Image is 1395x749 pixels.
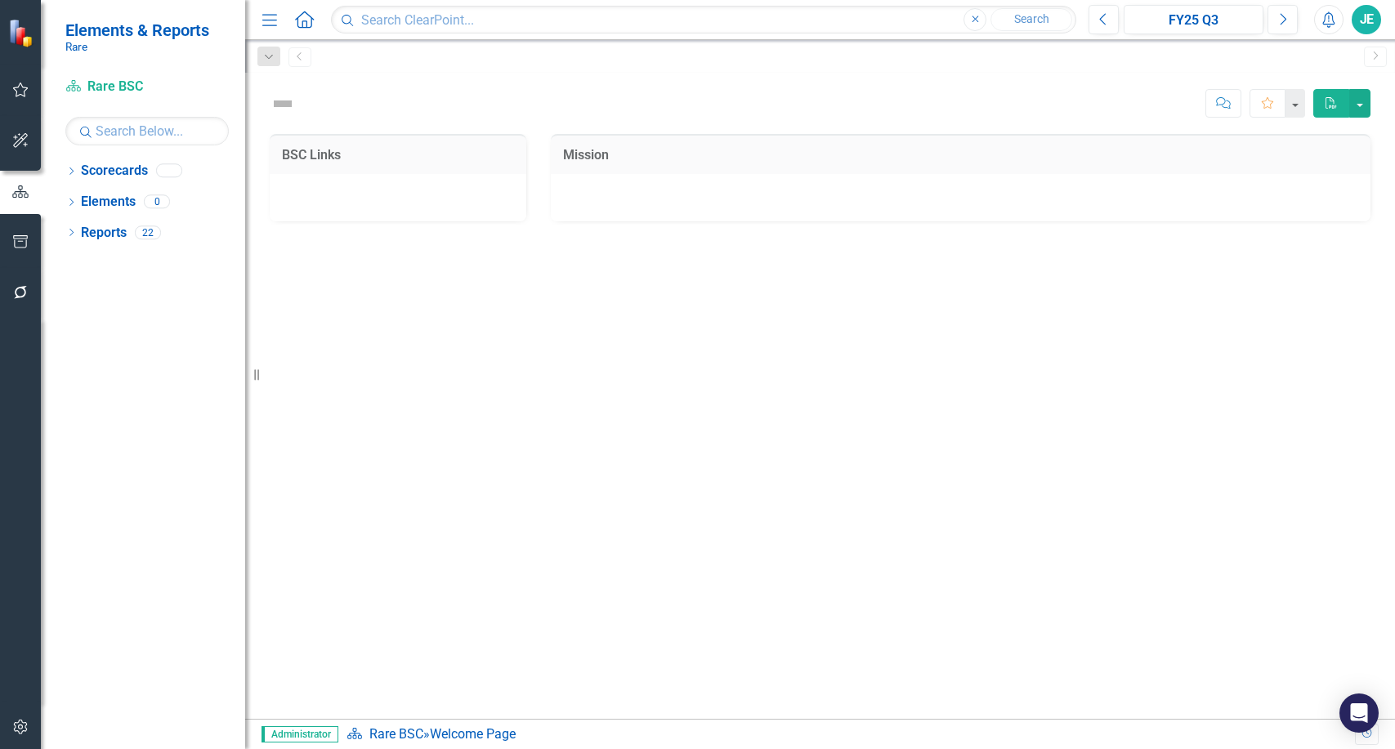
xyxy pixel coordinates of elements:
button: FY25 Q3 [1124,5,1263,34]
span: Administrator [262,726,338,742]
h3: BSC Links [282,148,514,163]
input: Search ClearPoint... [331,6,1076,34]
small: Rare [65,40,209,53]
a: Scorecards [81,162,148,181]
div: 0 [144,195,170,209]
img: Not Defined [270,91,296,117]
div: Welcome Page [430,726,516,742]
a: Reports [81,224,127,243]
img: ClearPoint Strategy [8,18,38,47]
h3: Mission [563,148,1358,163]
button: JE [1352,5,1381,34]
div: » [347,725,1355,744]
div: 22 [135,225,161,239]
span: Elements & Reports [65,20,209,40]
span: Search [1014,12,1049,25]
div: FY25 Q3 [1129,11,1258,30]
input: Search Below... [65,117,229,145]
button: Search [990,8,1072,31]
a: Rare BSC [369,726,423,742]
a: Elements [81,193,136,212]
a: Rare BSC [65,78,229,96]
div: Open Intercom Messenger [1339,693,1379,733]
